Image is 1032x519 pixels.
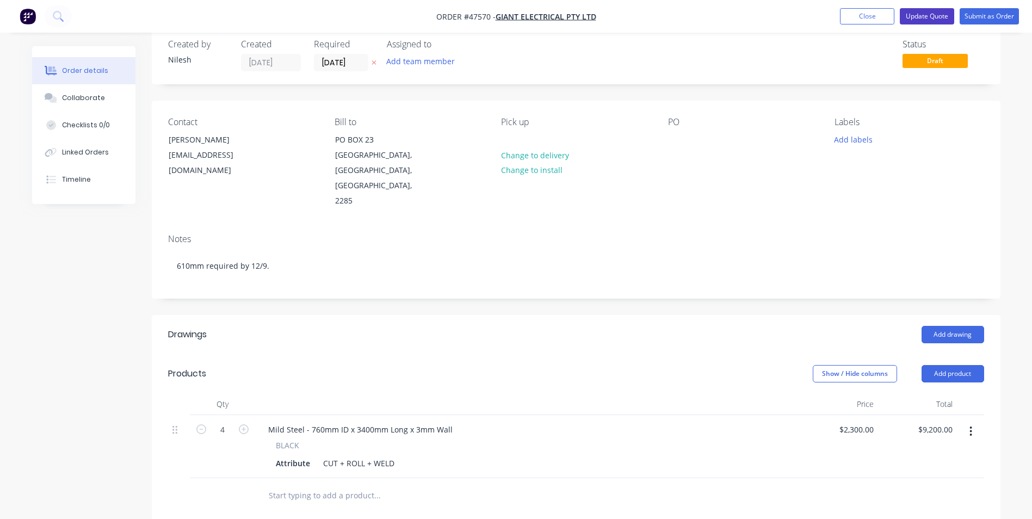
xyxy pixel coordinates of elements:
div: PO [668,117,817,127]
img: Factory [20,8,36,24]
div: [EMAIL_ADDRESS][DOMAIN_NAME] [169,147,259,178]
div: Order details [62,66,108,76]
div: [PERSON_NAME][EMAIL_ADDRESS][DOMAIN_NAME] [159,132,268,178]
button: Timeline [32,166,135,193]
button: Submit as Order [960,8,1019,24]
button: Change to delivery [495,147,574,162]
div: Collaborate [62,93,105,103]
span: Draft [903,54,968,67]
div: Created [241,39,301,50]
div: Status [903,39,984,50]
div: Required [314,39,374,50]
div: Pick up [501,117,650,127]
div: PO BOX 23[GEOGRAPHIC_DATA], [GEOGRAPHIC_DATA], [GEOGRAPHIC_DATA], 2285 [326,132,435,209]
div: [PERSON_NAME] [169,132,259,147]
button: Add product [922,365,984,382]
button: Add team member [387,54,461,69]
div: Linked Orders [62,147,109,157]
div: PO BOX 23 [335,132,425,147]
div: Created by [168,39,228,50]
button: Order details [32,57,135,84]
div: Drawings [168,328,207,341]
div: Contact [168,117,317,127]
input: Start typing to add a product... [268,485,486,506]
div: Nilesh [168,54,228,65]
div: Checklists 0/0 [62,120,110,130]
button: Checklists 0/0 [32,112,135,139]
span: BLACK [276,440,299,451]
button: Linked Orders [32,139,135,166]
div: Qty [190,393,255,415]
div: Timeline [62,175,91,184]
div: Total [878,393,957,415]
div: Assigned to [387,39,496,50]
button: Add labels [829,132,879,146]
button: Update Quote [900,8,954,24]
div: Notes [168,234,984,244]
div: Labels [835,117,984,127]
div: Mild Steel - 760mm ID x 3400mm Long x 3mm Wall [259,422,461,437]
button: Add team member [380,54,460,69]
div: Products [168,367,206,380]
button: Collaborate [32,84,135,112]
a: GIANT ELECTRICAL Pty Ltd [496,11,596,22]
div: Attribute [271,455,314,471]
div: 610mm required by 12/9. [168,249,984,282]
div: Price [799,393,878,415]
button: Add drawing [922,326,984,343]
span: Order #47570 - [436,11,496,22]
button: Show / Hide columns [813,365,897,382]
button: Close [840,8,894,24]
button: Change to install [495,163,568,177]
div: [GEOGRAPHIC_DATA], [GEOGRAPHIC_DATA], [GEOGRAPHIC_DATA], 2285 [335,147,425,208]
div: CUT + ROLL + WELD [319,455,399,471]
div: Bill to [335,117,484,127]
